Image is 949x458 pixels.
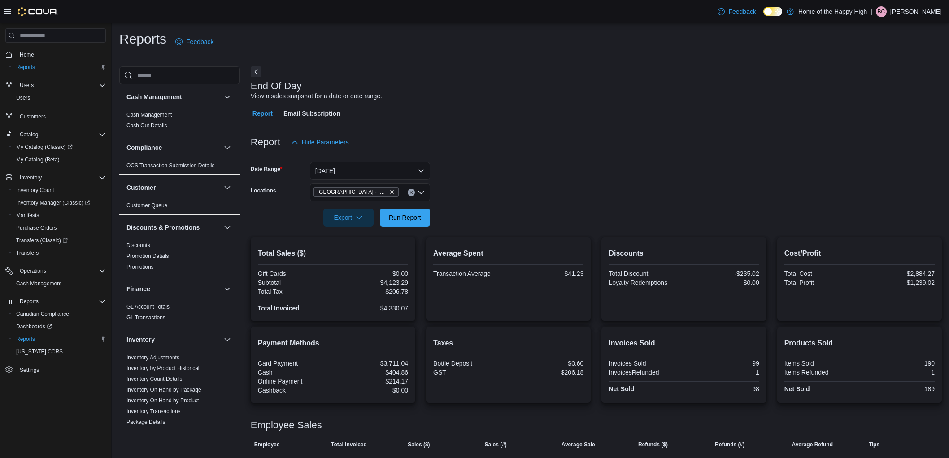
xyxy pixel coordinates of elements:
div: Cashback [258,387,331,394]
h2: Discounts [609,248,759,259]
nav: Complex example [5,44,106,400]
button: Cash Management [222,92,233,102]
button: Inventory [222,334,233,345]
a: GL Transactions [126,314,165,321]
span: Promotion Details [126,253,169,260]
h2: Taxes [433,338,583,349]
div: Customer [119,200,240,214]
button: Discounts & Promotions [126,223,220,232]
a: Feedback [172,33,217,51]
div: $206.18 [510,369,584,376]
p: [PERSON_NAME] [890,6,942,17]
span: Tips [869,441,879,448]
button: Compliance [222,142,233,153]
span: Inventory [20,174,42,181]
button: Open list of options [418,189,425,196]
span: Inventory Manager (Classic) [13,197,106,208]
button: Run Report [380,209,430,227]
span: Inventory [16,172,106,183]
span: Users [13,92,106,103]
button: Canadian Compliance [9,308,109,320]
button: Manifests [9,209,109,222]
div: $0.00 [686,279,759,286]
a: Transfers (Classic) [13,235,71,246]
span: Customers [20,113,46,120]
button: Inventory [16,172,45,183]
span: Catalog [20,131,38,138]
span: Customer Queue [126,202,167,209]
span: Inventory Count [16,187,54,194]
span: Transfers [16,249,39,257]
div: 1 [861,369,935,376]
a: GL Account Totals [126,304,170,310]
label: Locations [251,187,276,194]
button: Users [2,79,109,92]
span: Package Details [126,419,165,426]
div: Bradley Codner [876,6,887,17]
button: Inventory [126,335,220,344]
span: Reports [13,334,106,345]
button: Users [16,80,37,91]
span: Refunds ($) [638,441,668,448]
a: Transfers [13,248,42,258]
span: Home [16,49,106,60]
div: $206.78 [335,288,408,295]
span: Average Sale [562,441,595,448]
a: Customers [16,111,49,122]
button: Finance [126,284,220,293]
span: Feedback [186,37,213,46]
h2: Products Sold [784,338,935,349]
button: Next [251,66,261,77]
span: Report [252,105,273,122]
button: Reports [16,296,42,307]
h3: End Of Day [251,81,302,92]
span: Transfers [13,248,106,258]
div: 99 [686,360,759,367]
div: $404.86 [335,369,408,376]
button: Hide Parameters [287,133,353,151]
h2: Average Spent [433,248,583,259]
span: Reports [20,298,39,305]
div: Finance [119,301,240,327]
div: 190 [861,360,935,367]
div: $41.23 [510,270,584,277]
div: InvoicesRefunded [609,369,682,376]
div: Invoices Sold [609,360,682,367]
div: $214.17 [335,378,408,385]
span: Purchase Orders [16,224,57,231]
a: Manifests [13,210,43,221]
h3: Cash Management [126,92,182,101]
button: Customer [126,183,220,192]
a: Users [13,92,34,103]
span: Inventory Count [13,185,106,196]
button: Customers [2,109,109,122]
h3: Finance [126,284,150,293]
h2: Payment Methods [258,338,408,349]
button: Finance [222,284,233,294]
a: Cash Management [13,278,65,289]
button: Transfers [9,247,109,259]
span: Reports [16,336,35,343]
span: Dashboards [13,321,106,332]
button: Export [323,209,374,227]
div: 98 [686,385,759,393]
button: My Catalog (Beta) [9,153,109,166]
div: Card Payment [258,360,331,367]
button: Operations [16,266,50,276]
a: OCS Transaction Submission Details [126,162,215,169]
button: Users [9,92,109,104]
a: Dashboards [9,320,109,333]
div: Cash [258,369,331,376]
span: Users [16,94,30,101]
a: My Catalog (Beta) [13,154,63,165]
button: Remove Edmonton - Clareview - Fire & Flower from selection in this group [389,189,395,195]
button: Discounts & Promotions [222,222,233,233]
span: Dashboards [16,323,52,330]
a: Dashboards [13,321,56,332]
button: Settings [2,363,109,376]
div: Gift Cards [258,270,331,277]
button: Inventory [2,171,109,184]
span: Settings [16,364,106,375]
div: $0.00 [335,270,408,277]
span: Users [20,82,34,89]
